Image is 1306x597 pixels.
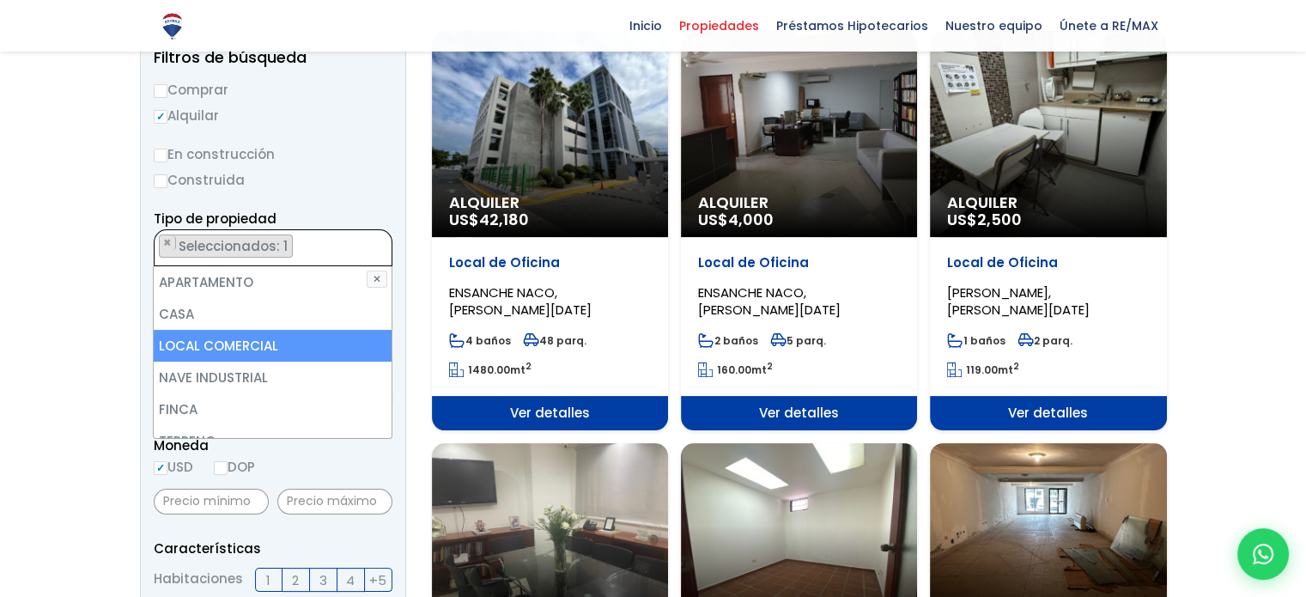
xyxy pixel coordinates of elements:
a: Alquiler US$2,500 Local de Oficina [PERSON_NAME], [PERSON_NAME][DATE] 1 baños 2 parq. 119.00mt2 V... [930,31,1166,430]
label: USD [154,456,193,478]
span: Habitaciones [154,568,243,592]
input: En construcción [154,149,167,162]
input: DOP [214,461,228,475]
span: 3 [319,570,327,591]
li: NAVE INDUSTRIAL [154,362,391,393]
button: Remove item [160,235,176,251]
span: [PERSON_NAME], [PERSON_NAME][DATE] [947,283,1090,319]
span: Alquiler [698,194,900,211]
input: Alquilar [154,110,167,124]
input: Construida [154,174,167,188]
span: 4 baños [449,333,511,348]
span: +5 [369,570,386,591]
span: ENSANCHE NACO, [PERSON_NAME][DATE] [698,283,841,319]
span: × [374,235,382,251]
span: Moneda [154,435,392,456]
span: 42,180 [479,209,529,230]
span: Propiedades [671,13,768,39]
span: × [163,235,172,251]
span: Alquiler [449,194,651,211]
span: 2 baños [698,333,758,348]
span: Alquiler [947,194,1149,211]
span: 4 [346,570,355,591]
span: 2,500 [977,209,1022,230]
span: 2 [292,570,299,591]
span: Ver detalles [681,396,917,430]
label: En construcción [154,143,392,165]
span: Ver detalles [930,396,1166,430]
span: 1480.00 [468,362,510,377]
input: Precio máximo [277,489,392,515]
span: Préstamos Hipotecarios [768,13,937,39]
button: Remove all items [373,235,383,252]
p: Local de Oficina [698,254,900,271]
textarea: Search [155,230,164,267]
li: CASA [154,298,391,330]
button: ✕ [367,271,387,288]
a: Alquiler US$42,180 Local de Oficina ENSANCHE NACO, [PERSON_NAME][DATE] 4 baños 48 parq. 1480.00mt... [432,31,668,430]
input: USD [154,461,167,475]
span: 2 parq. [1017,333,1072,348]
span: 119.00 [966,362,998,377]
input: Comprar [154,84,167,98]
span: Nuestro equipo [937,13,1051,39]
h2: Filtros de búsqueda [154,49,392,66]
p: Local de Oficina [947,254,1149,271]
sup: 2 [525,360,532,373]
span: mt [947,362,1019,377]
span: ENSANCHE NACO, [PERSON_NAME][DATE] [449,283,592,319]
span: 1 [266,570,270,591]
span: 5 parq. [770,333,826,348]
li: TERRENO [154,425,391,457]
span: US$ [947,209,1022,230]
label: DOP [214,456,255,478]
sup: 2 [767,360,773,373]
input: Precio mínimo [154,489,269,515]
li: APARTAMENTO [154,266,391,298]
span: mt [449,362,532,377]
span: US$ [698,209,774,230]
span: Únete a RE/MAX [1051,13,1167,39]
span: Seleccionados: 1 [177,237,292,255]
p: Local de Oficina [449,254,651,271]
span: Inicio [621,13,671,39]
span: 1 baños [947,333,1005,348]
span: Ver detalles [432,396,668,430]
li: FINCA [154,393,391,425]
span: 48 parq. [523,333,586,348]
li: LOCAL COMERCIAL [154,330,391,362]
p: Características [154,538,392,559]
label: Comprar [154,79,392,101]
span: Tipo de propiedad [154,210,276,228]
span: US$ [449,209,529,230]
label: Alquilar [154,105,392,126]
li: LOCAL DE OFICINA [159,235,293,258]
span: mt [698,362,773,377]
sup: 2 [1013,360,1019,373]
img: Logo de REMAX [157,11,187,41]
label: Construida [154,169,392,191]
span: 160.00 [717,362,751,377]
a: Alquiler US$4,000 Local de Oficina ENSANCHE NACO, [PERSON_NAME][DATE] 2 baños 5 parq. 160.00mt2 V... [681,31,917,430]
span: 4,000 [728,209,774,230]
